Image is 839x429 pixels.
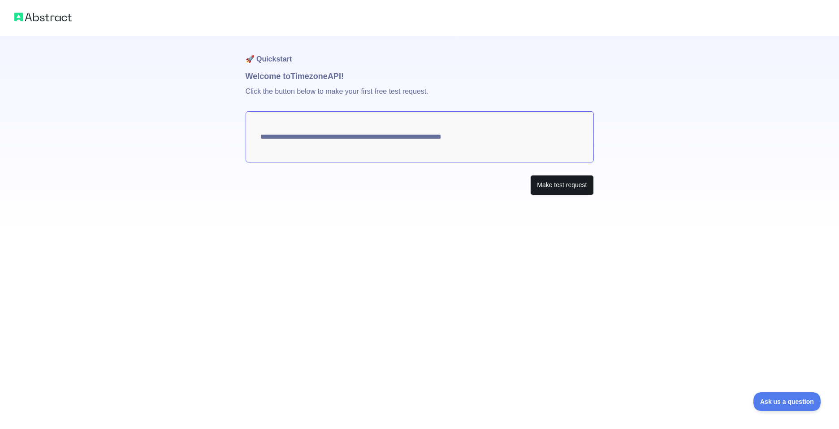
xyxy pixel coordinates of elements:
[246,83,594,111] p: Click the button below to make your first free test request.
[14,11,72,23] img: Abstract logo
[246,70,594,83] h1: Welcome to Timezone API!
[753,392,821,411] iframe: Toggle Customer Support
[246,36,594,70] h1: 🚀 Quickstart
[530,175,593,195] button: Make test request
